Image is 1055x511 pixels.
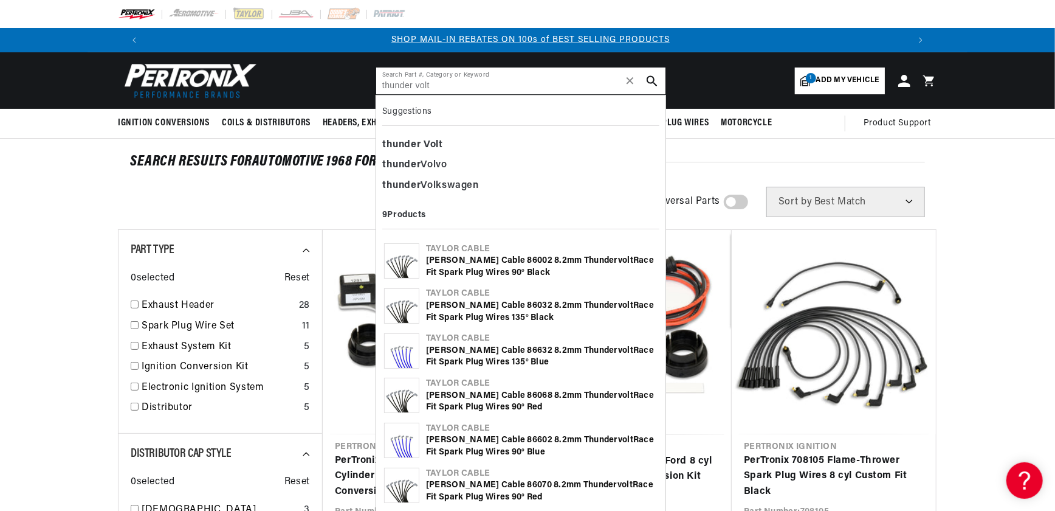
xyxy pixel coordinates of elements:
a: Ignition Conversion Kit [142,360,299,375]
summary: Product Support [864,109,937,138]
b: volt [618,391,633,400]
span: Sort by [778,197,812,207]
img: Taylor Cable 86602 8.2mm Thundervolt Race Fit Spark Plug Wires 90° Blue [385,423,419,457]
span: Coils & Distributors [222,117,311,130]
div: Volvo [382,155,659,176]
img: Taylor Cable 86032 8.2mm Thundervolt Race Fit Spark Plug Wires 135° Black [385,289,419,323]
div: Taylor Cable [426,468,658,480]
div: 2 of 3 [149,33,912,47]
span: Part Type [131,244,174,256]
summary: Ignition Conversions [118,109,216,137]
button: search button [639,68,665,94]
summary: Headers, Exhausts & Components [317,109,471,137]
b: volt [618,256,633,265]
span: Add my vehicle [816,75,879,86]
div: 5 [304,400,310,416]
a: Exhaust Header [142,298,294,314]
a: PerTronix 708105 Flame-Thrower Spark Plug Wires 8 cyl Custom Fit Black [744,453,924,500]
div: Taylor Cable [426,378,658,390]
slideshow-component: Translation missing: en.sections.announcements.announcement_bar [88,28,967,52]
img: Pertronix [118,60,258,102]
div: Taylor Cable [426,423,658,435]
button: Translation missing: en.sections.announcements.previous_announcement [122,28,146,52]
a: PerTronix 91281 Ignitor® II Ford 8 cyl Electronic Ignition Conversion Kit [539,454,720,485]
span: Headers, Exhausts & Components [323,117,465,130]
b: Volt [424,140,443,150]
div: [PERSON_NAME] Cable 86070 8.2mm Thunder Race Fit Spark Plug Wires 90° Red [426,479,658,503]
a: Electronic Ignition System [142,380,299,396]
span: Reset [284,271,310,287]
div: Taylor Cable [426,288,658,300]
a: Spark Plug Wire Set [142,319,297,335]
a: SHOP MAIL-IN REBATES ON 100s of BEST SELLING PRODUCTS [391,35,670,44]
button: Translation missing: en.sections.announcements.next_announcement [909,28,933,52]
div: [PERSON_NAME] Cable 86002 8.2mm Thunder Race Fit Spark Plug Wires 90° Black [426,255,658,279]
input: Search Part #, Category or Keyword [376,68,665,94]
summary: Coils & Distributors [216,109,317,137]
div: 28 [299,298,310,314]
div: 5 [304,339,310,355]
div: 11 [302,319,310,335]
span: 0 selected [131,271,174,287]
div: Taylor Cable [426,333,658,345]
div: Announcement [149,33,912,47]
div: [PERSON_NAME] Cable 86032 8.2mm Thunder Race Fit Spark Plug Wires 135° Black [426,300,658,324]
b: 9 Products [382,210,426,220]
span: Show Universal Parts [621,194,720,210]
div: 5 [304,380,310,396]
b: volt [617,481,633,490]
b: volt [618,436,633,445]
span: Distributor Cap Style [131,448,232,460]
a: Distributor [142,400,299,416]
div: Volkswagen [382,176,659,196]
a: 1Add my vehicle [795,68,885,94]
b: thunder [382,181,421,190]
summary: Spark Plug Wires [629,109,715,137]
span: Product Support [864,117,931,130]
div: Suggestions [382,102,659,126]
b: thunder [382,140,421,150]
span: Motorcycle [721,117,772,130]
img: Taylor Cable 86632 8.2mm Thundervolt Race Fit Spark Plug Wires 135° Blue [385,334,419,368]
b: volt [618,346,633,355]
img: Taylor Cable 86068 8.2mm Thundervolt Race Fit Spark Plug Wires 90° Red [385,378,419,412]
summary: Motorcycle [715,109,778,137]
div: [PERSON_NAME] Cable 86602 8.2mm Thunder Race Fit Spark Plug Wires 90° Blue [426,434,658,458]
span: Spark Plug Wires [635,117,709,130]
a: PerTronix 1281 Ignitor® Ford 8 Cylinder Electronic Ignition Conversion Kit [335,453,515,500]
div: Taylor Cable [426,243,658,255]
img: Taylor Cable 86002 8.2mm Thundervolt Race Fit Spark Plug Wires 90° Black [385,244,419,278]
img: Taylor Cable 86070 8.2mm Thundervolt Race Fit Spark Plug Wires 90° Red [385,468,419,502]
div: SEARCH RESULTS FOR Automotive 1968 Ford Mustang 302cid / 5.0L [130,156,925,168]
div: [PERSON_NAME] Cable 86632 8.2mm Thunder Race Fit Spark Plug Wires 135° Blue [426,345,658,369]
span: Reset [284,474,310,490]
span: 1 [806,73,816,83]
select: Sort by [766,187,925,217]
div: [PERSON_NAME] Cable 86068 8.2mm Thunder Race Fit Spark Plug Wires 90° Red [426,390,658,414]
span: 0 selected [131,474,174,490]
b: volt [618,301,633,310]
div: 5 [304,360,310,375]
b: thunder [382,160,421,170]
span: Ignition Conversions [118,117,210,130]
a: Exhaust System Kit [142,339,299,355]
